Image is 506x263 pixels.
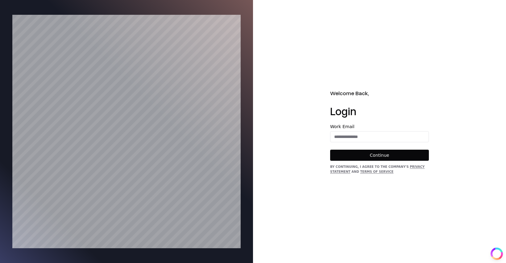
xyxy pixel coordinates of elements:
h1: Login [330,105,429,117]
a: Terms of Service [360,170,393,173]
h2: Welcome Back, [330,89,429,97]
button: Continue [330,150,429,161]
a: Privacy Statement [330,165,425,173]
div: By continuing, I agree to the Company's and [330,164,429,174]
label: Work Email [330,124,429,129]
